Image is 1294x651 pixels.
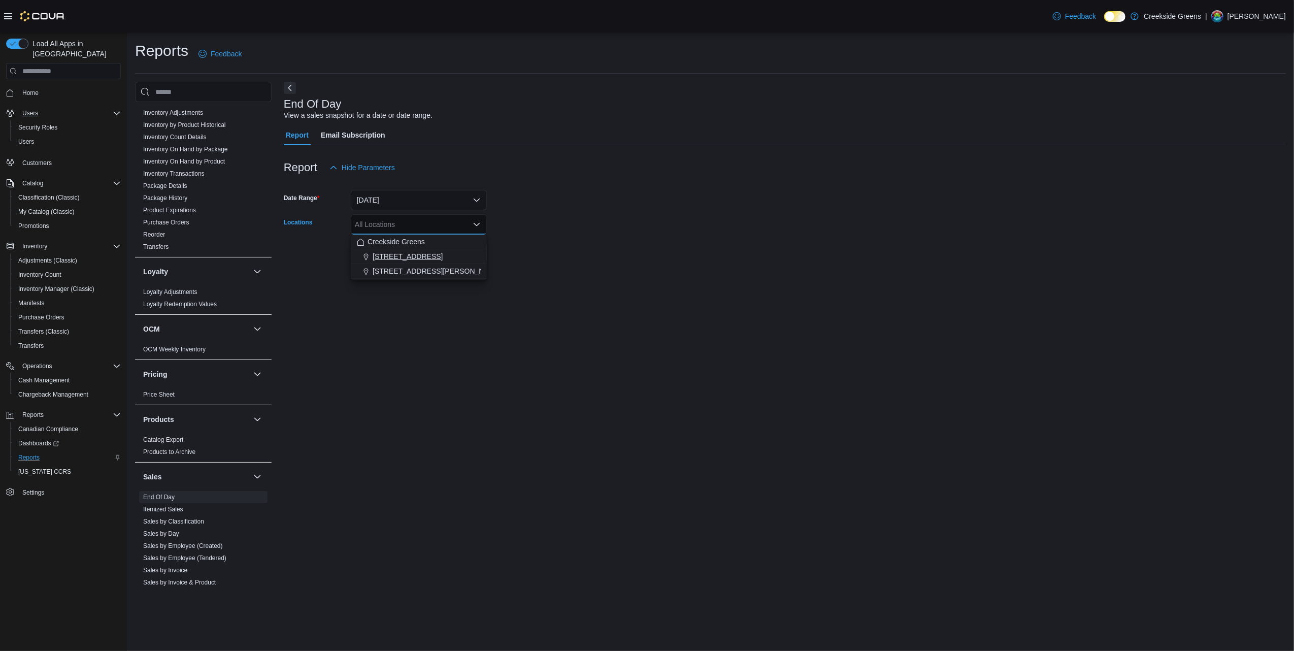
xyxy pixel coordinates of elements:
[251,471,263,483] button: Sales
[143,414,249,425] button: Products
[14,283,121,295] span: Inventory Manager (Classic)
[18,360,121,372] span: Operations
[325,157,399,178] button: Hide Parameters
[143,555,226,562] a: Sales by Employee (Tendered)
[18,107,121,119] span: Users
[10,219,125,233] button: Promotions
[143,170,205,177] a: Inventory Transactions
[10,268,125,282] button: Inventory Count
[18,193,80,202] span: Classification (Classic)
[22,89,39,97] span: Home
[1065,11,1096,21] span: Feedback
[1227,10,1286,22] p: [PERSON_NAME]
[251,323,263,335] button: OCM
[143,567,187,574] a: Sales by Invoice
[1144,10,1201,22] p: Creekside Greens
[143,517,204,526] span: Sales by Classification
[14,340,121,352] span: Transfers
[251,413,263,426] button: Products
[14,121,61,134] a: Security Roles
[251,368,263,380] button: Pricing
[135,388,272,405] div: Pricing
[18,439,59,447] span: Dashboards
[14,220,53,232] a: Promotions
[2,85,125,100] button: Home
[143,121,226,128] a: Inventory by Product Historical
[286,125,309,145] span: Report
[14,311,69,323] a: Purchase Orders
[284,82,296,94] button: Next
[143,506,183,513] a: Itemized Sales
[22,411,44,419] span: Reports
[18,409,48,421] button: Reports
[143,414,174,425] h3: Products
[143,157,225,166] span: Inventory On Hand by Product
[22,362,52,370] span: Operations
[18,486,48,499] a: Settings
[143,436,183,443] a: Catalog Export
[10,310,125,324] button: Purchase Orders
[10,253,125,268] button: Adjustments (Classic)
[14,451,44,464] a: Reports
[22,109,38,117] span: Users
[14,340,48,352] a: Transfers
[473,220,481,229] button: Close list of options
[14,374,121,386] span: Cash Management
[2,239,125,253] button: Inventory
[14,191,84,204] a: Classification (Classic)
[143,566,187,574] span: Sales by Invoice
[143,109,203,116] a: Inventory Adjustments
[18,222,49,230] span: Promotions
[18,240,121,252] span: Inventory
[351,190,487,210] button: [DATE]
[143,578,216,587] span: Sales by Invoice & Product
[143,494,175,501] a: End Of Day
[143,170,205,178] span: Inventory Transactions
[135,343,272,360] div: OCM
[14,297,48,309] a: Manifests
[143,390,175,399] span: Price Sheet
[143,109,203,117] span: Inventory Adjustments
[143,472,162,482] h3: Sales
[373,266,502,276] span: [STREET_ADDRESS][PERSON_NAME]
[143,324,249,334] button: OCM
[14,191,121,204] span: Classification (Classic)
[18,177,121,189] span: Catalog
[18,107,42,119] button: Users
[143,243,169,251] span: Transfers
[14,437,121,449] span: Dashboards
[143,345,206,353] span: OCM Weekly Inventory
[373,251,443,262] span: [STREET_ADDRESS]
[22,159,52,167] span: Customers
[10,282,125,296] button: Inventory Manager (Classic)
[143,530,179,538] span: Sales by Day
[22,179,43,187] span: Catalog
[10,135,125,149] button: Users
[18,453,40,462] span: Reports
[18,138,34,146] span: Users
[1104,11,1125,22] input: Dark Mode
[14,311,121,323] span: Purchase Orders
[10,339,125,353] button: Transfers
[143,134,207,141] a: Inventory Count Details
[14,136,38,148] a: Users
[14,206,121,218] span: My Catalog (Classic)
[18,177,47,189] button: Catalog
[143,288,197,296] a: Loyalty Adjustments
[22,242,47,250] span: Inventory
[14,326,121,338] span: Transfers (Classic)
[143,324,160,334] h3: OCM
[10,465,125,479] button: [US_STATE] CCRS
[143,231,165,239] span: Reorder
[28,39,121,59] span: Load All Apps in [GEOGRAPHIC_DATA]
[135,41,188,61] h1: Reports
[18,87,43,99] a: Home
[1205,10,1207,22] p: |
[10,373,125,387] button: Cash Management
[342,162,395,173] span: Hide Parameters
[18,390,88,399] span: Chargeback Management
[20,11,65,21] img: Cova
[321,125,385,145] span: Email Subscription
[284,161,317,174] h3: Report
[143,472,249,482] button: Sales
